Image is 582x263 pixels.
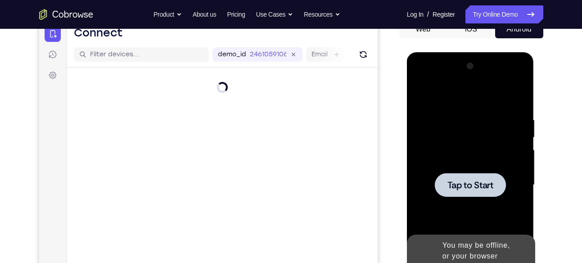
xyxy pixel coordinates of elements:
[495,20,543,38] button: Android
[407,5,424,23] a: Log In
[153,5,182,23] button: Product
[41,128,86,137] span: Tap to Start
[51,30,164,39] input: Filter devices...
[256,5,293,23] button: Use Cases
[447,20,495,38] button: iOS
[317,27,331,41] button: Refresh
[304,5,340,23] button: Resources
[179,30,207,39] label: demo_id
[427,9,429,20] span: /
[399,20,447,38] button: Web
[272,30,289,39] label: Email
[28,121,99,145] button: Tap to Start
[465,5,543,23] a: Try Online Demo
[193,5,216,23] a: About us
[433,5,455,23] a: Register
[227,5,245,23] a: Pricing
[39,9,93,20] a: Go to the home page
